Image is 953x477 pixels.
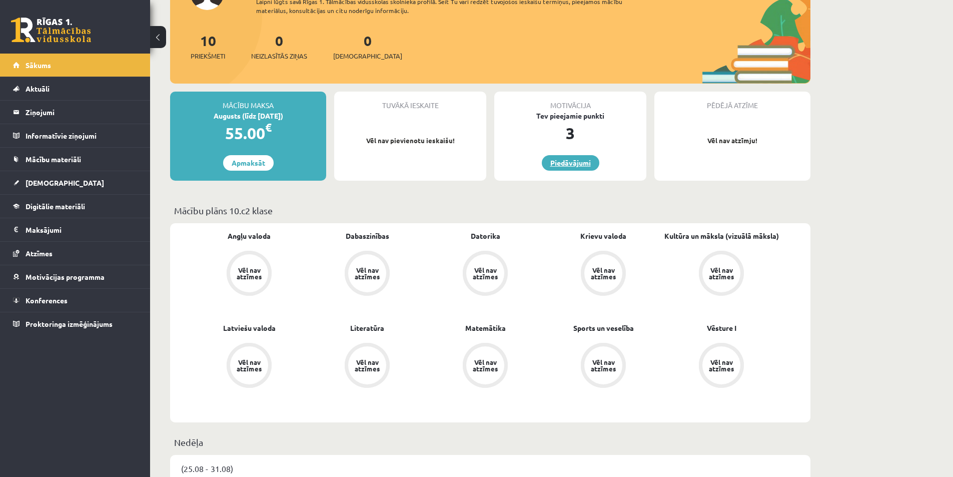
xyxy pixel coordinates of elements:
[471,359,499,372] div: Vēl nav atzīmes
[350,323,384,333] a: Literatūra
[26,178,104,187] span: [DEMOGRAPHIC_DATA]
[265,120,272,135] span: €
[26,124,138,147] legend: Informatīvie ziņojumi
[494,111,646,121] div: Tev pieejamie punkti
[589,359,617,372] div: Vēl nav atzīmes
[190,343,308,390] a: Vēl nav atzīmes
[13,242,138,265] a: Atzīmes
[353,359,381,372] div: Vēl nav atzīmes
[251,32,307,61] a: 0Neizlasītās ziņas
[333,32,402,61] a: 0[DEMOGRAPHIC_DATA]
[662,251,780,298] a: Vēl nav atzīmes
[544,251,662,298] a: Vēl nav atzīmes
[659,136,805,146] p: Vēl nav atzīmju!
[662,343,780,390] a: Vēl nav atzīmes
[170,121,326,145] div: 55.00
[308,343,426,390] a: Vēl nav atzīmes
[174,435,806,449] p: Nedēļa
[426,251,544,298] a: Vēl nav atzīmes
[13,218,138,241] a: Maksājumi
[346,231,389,241] a: Dabaszinības
[13,77,138,100] a: Aktuāli
[251,51,307,61] span: Neizlasītās ziņas
[223,155,274,171] a: Apmaksāt
[334,92,486,111] div: Tuvākā ieskaite
[235,267,263,280] div: Vēl nav atzīmes
[339,136,481,146] p: Vēl nav pievienotu ieskaišu!
[26,249,53,258] span: Atzīmes
[223,323,276,333] a: Latviešu valoda
[333,51,402,61] span: [DEMOGRAPHIC_DATA]
[26,202,85,211] span: Digitālie materiāli
[707,323,736,333] a: Vēsture I
[426,343,544,390] a: Vēl nav atzīmes
[13,54,138,77] a: Sākums
[13,195,138,218] a: Digitālie materiāli
[26,61,51,70] span: Sākums
[707,359,735,372] div: Vēl nav atzīmes
[26,155,81,164] span: Mācību materiāli
[13,171,138,194] a: [DEMOGRAPHIC_DATA]
[471,267,499,280] div: Vēl nav atzīmes
[580,231,626,241] a: Krievu valoda
[26,272,105,281] span: Motivācijas programma
[191,32,225,61] a: 10Priekšmeti
[664,231,779,241] a: Kultūra un māksla (vizuālā māksla)
[26,296,68,305] span: Konferences
[26,218,138,241] legend: Maksājumi
[573,323,634,333] a: Sports un veselība
[190,251,308,298] a: Vēl nav atzīmes
[13,289,138,312] a: Konferences
[26,319,113,328] span: Proktoringa izmēģinājums
[494,92,646,111] div: Motivācija
[707,267,735,280] div: Vēl nav atzīmes
[170,92,326,111] div: Mācību maksa
[13,148,138,171] a: Mācību materiāli
[471,231,500,241] a: Datorika
[26,101,138,124] legend: Ziņojumi
[353,267,381,280] div: Vēl nav atzīmes
[228,231,271,241] a: Angļu valoda
[13,265,138,288] a: Motivācijas programma
[170,111,326,121] div: Augusts (līdz [DATE])
[654,92,810,111] div: Pēdējā atzīme
[13,124,138,147] a: Informatīvie ziņojumi
[308,251,426,298] a: Vēl nav atzīmes
[542,155,599,171] a: Piedāvājumi
[11,18,91,43] a: Rīgas 1. Tālmācības vidusskola
[174,204,806,217] p: Mācību plāns 10.c2 klase
[191,51,225,61] span: Priekšmeti
[235,359,263,372] div: Vēl nav atzīmes
[26,84,50,93] span: Aktuāli
[544,343,662,390] a: Vēl nav atzīmes
[13,312,138,335] a: Proktoringa izmēģinājums
[13,101,138,124] a: Ziņojumi
[465,323,506,333] a: Matemātika
[494,121,646,145] div: 3
[589,267,617,280] div: Vēl nav atzīmes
